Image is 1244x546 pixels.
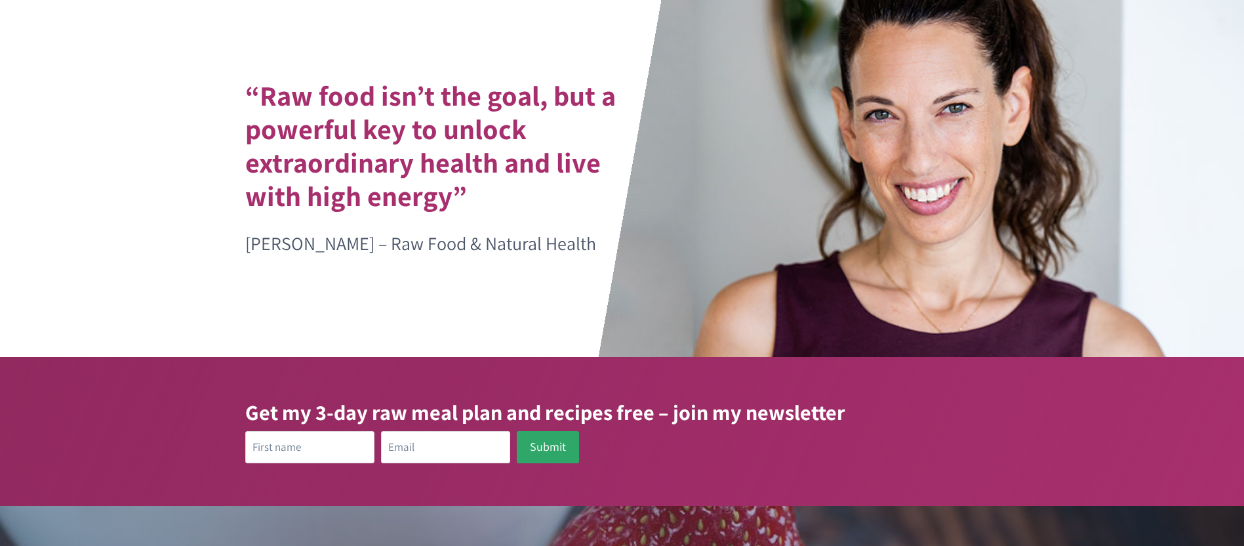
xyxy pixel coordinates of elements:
p: [PERSON_NAME] – Raw Food & Natural Health [245,229,650,259]
button: Submit [517,431,579,463]
input: Email [381,431,510,463]
h3: Get my 3-day raw meal plan and recipes free – join my newsletter [245,396,999,428]
input: First name [245,431,374,463]
h1: “Raw food isn’t the goal, but a powerful key to unlock extraordinary health and live with high en... [245,79,650,213]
